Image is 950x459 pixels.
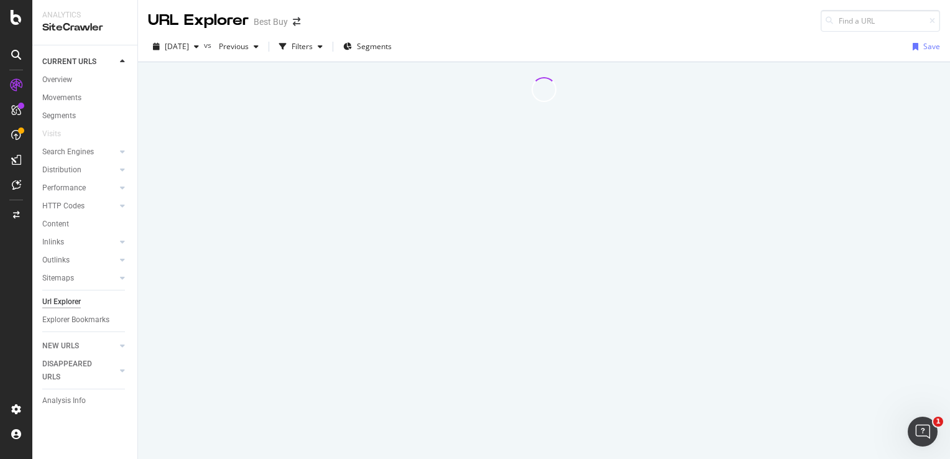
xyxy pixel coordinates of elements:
a: Visits [42,127,73,141]
div: Url Explorer [42,295,81,308]
div: Overview [42,73,72,86]
div: Save [923,41,940,52]
div: Outlinks [42,254,70,267]
a: Segments [42,109,129,123]
div: HTTP Codes [42,200,85,213]
div: Performance [42,182,86,195]
span: 1 [933,417,943,427]
div: Segments [42,109,76,123]
a: NEW URLS [42,340,116,353]
div: Distribution [42,164,81,177]
div: URL Explorer [148,10,249,31]
input: Find a URL [821,10,940,32]
button: Filters [274,37,328,57]
div: arrow-right-arrow-left [293,17,300,26]
a: Search Engines [42,146,116,159]
div: DISAPPEARED URLS [42,358,105,384]
div: Search Engines [42,146,94,159]
a: Sitemaps [42,272,116,285]
div: Content [42,218,69,231]
a: Outlinks [42,254,116,267]
div: Movements [42,91,81,104]
a: Performance [42,182,116,195]
a: CURRENT URLS [42,55,116,68]
a: HTTP Codes [42,200,116,213]
div: Visits [42,127,61,141]
span: 2025 Sep. 23rd [165,41,189,52]
button: Segments [338,37,397,57]
button: Previous [214,37,264,57]
div: Inlinks [42,236,64,249]
a: Distribution [42,164,116,177]
div: Sitemaps [42,272,74,285]
a: DISAPPEARED URLS [42,358,116,384]
div: Explorer Bookmarks [42,313,109,327]
a: Content [42,218,129,231]
div: SiteCrawler [42,21,127,35]
button: Save [908,37,940,57]
a: Analysis Info [42,394,129,407]
a: Url Explorer [42,295,129,308]
a: Overview [42,73,129,86]
div: Analytics [42,10,127,21]
div: Best Buy [254,16,288,28]
div: CURRENT URLS [42,55,96,68]
a: Explorer Bookmarks [42,313,129,327]
div: Filters [292,41,313,52]
div: Analysis Info [42,394,86,407]
a: Movements [42,91,129,104]
span: Previous [214,41,249,52]
span: Segments [357,41,392,52]
div: NEW URLS [42,340,79,353]
a: Inlinks [42,236,116,249]
button: [DATE] [148,37,204,57]
iframe: Intercom live chat [908,417,938,447]
span: vs [204,40,214,50]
